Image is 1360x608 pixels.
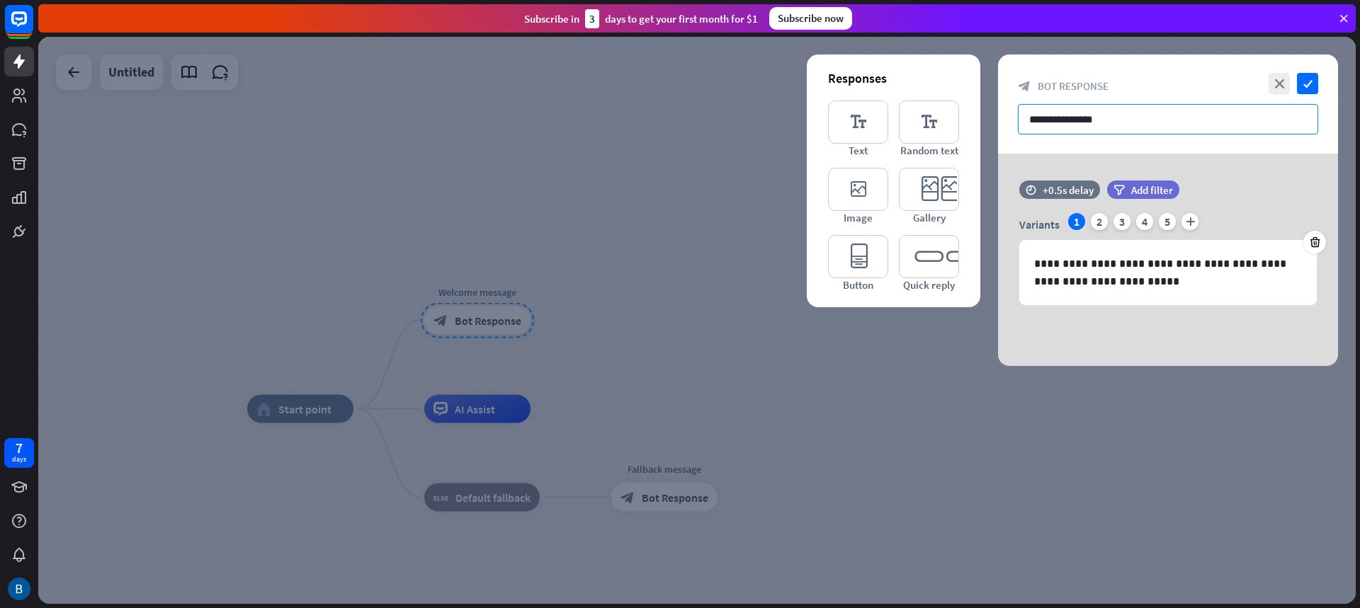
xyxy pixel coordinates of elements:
button: Open LiveChat chat widget [11,6,54,48]
span: Bot Response [1038,79,1109,93]
i: filter [1113,185,1125,195]
div: Subscribe now [769,7,852,30]
a: 7 days [4,438,34,468]
div: days [12,454,26,464]
div: 1 [1068,213,1085,230]
i: check [1297,73,1318,94]
span: Add filter [1131,183,1173,197]
div: Subscribe in days to get your first month for $1 [524,9,758,28]
div: 4 [1136,213,1153,230]
span: Variants [1019,217,1060,231]
div: 7 [16,442,23,454]
div: 5 [1159,213,1176,230]
i: close [1269,73,1290,94]
div: 3 [1113,213,1130,230]
div: 2 [1091,213,1108,230]
i: block_bot_response [1018,80,1031,93]
i: plus [1181,213,1198,230]
div: +0.5s delay [1043,183,1094,197]
div: 3 [585,9,599,28]
i: time [1026,185,1036,195]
